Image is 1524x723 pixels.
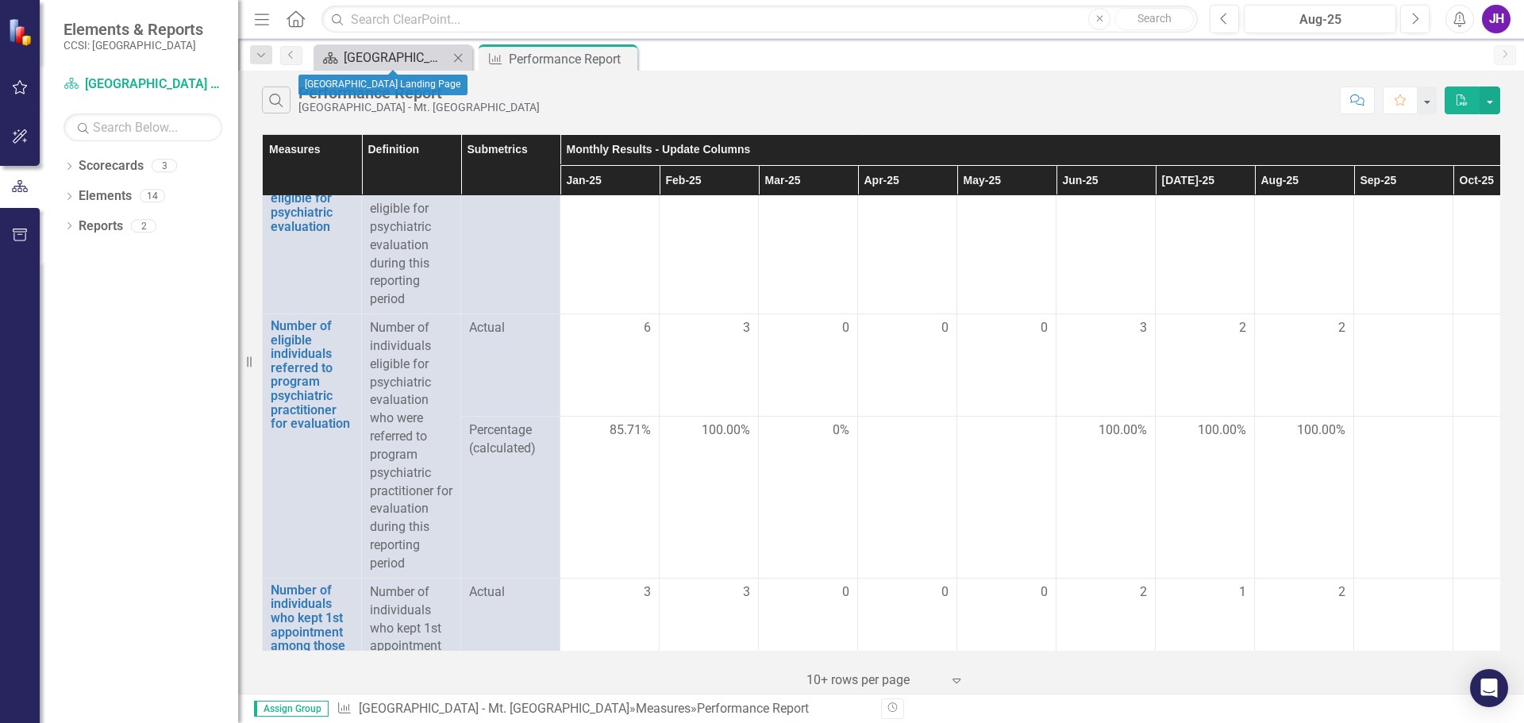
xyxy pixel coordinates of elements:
td: Double-Click to Edit [858,578,957,694]
a: Elements [79,187,132,206]
a: Number of individuals eligible for psychiatric evaluation [271,163,353,233]
td: Double-Click to Edit Right Click for Context Menu [263,159,362,314]
td: Double-Click to Edit [858,314,957,417]
span: Search [1137,12,1172,25]
td: Double-Click to Edit [560,159,660,314]
div: 2 [131,219,156,233]
a: Reports [79,217,123,236]
img: ClearPoint Strategy [8,17,36,45]
td: Double-Click to Edit [1056,314,1156,417]
button: Search [1114,8,1194,30]
button: JH [1482,5,1511,33]
span: 0 [1041,583,1048,602]
a: [GEOGRAPHIC_DATA] - Mt. [GEOGRAPHIC_DATA] [63,75,222,94]
span: 6 [644,319,651,337]
div: [GEOGRAPHIC_DATA] - Mt. [GEOGRAPHIC_DATA] [298,102,540,113]
button: Aug-25 [1244,5,1396,33]
span: 100.00% [1297,421,1345,440]
span: Percentage (calculated) [469,421,552,458]
td: Double-Click to Edit [1255,314,1354,417]
span: 2 [1239,319,1246,337]
td: Double-Click to Edit [1156,159,1255,314]
span: 0 [941,319,949,337]
td: Double-Click to Edit [759,159,858,314]
td: Double-Click to Edit [759,578,858,694]
td: Double-Click to Edit [1156,314,1255,417]
div: » » [337,700,869,718]
td: Double-Click to Edit [1354,159,1453,314]
span: 3 [644,583,651,602]
td: Double-Click to Edit [560,578,660,694]
a: [GEOGRAPHIC_DATA] - Mt. [GEOGRAPHIC_DATA] [359,701,629,716]
td: Double-Click to Edit [1255,578,1354,694]
input: Search Below... [63,113,222,141]
span: Assign Group [254,701,329,717]
td: Double-Click to Edit [660,159,759,314]
div: [GEOGRAPHIC_DATA] Landing Page [344,48,448,67]
span: Actual [469,583,552,602]
td: Double-Click to Edit [1056,159,1156,314]
span: 2 [1338,319,1345,337]
td: Double-Click to Edit [1255,159,1354,314]
span: 100.00% [1099,421,1147,440]
div: 14 [140,190,165,203]
span: 3 [1140,319,1147,337]
p: Number of individuals eligible for psychiatric evaluation during this reporting period [370,163,452,309]
td: Double-Click to Edit [560,314,660,417]
p: Number of individuals eligible for psychiatric evaluation who were referred to program psychiatri... [370,319,452,573]
td: Double-Click to Edit [858,159,957,314]
span: 100.00% [1198,421,1246,440]
span: 3 [743,583,750,602]
a: Measures [636,701,691,716]
input: Search ClearPoint... [321,6,1198,33]
div: Aug-25 [1249,10,1391,29]
td: Double-Click to Edit [957,578,1056,694]
span: 100.00% [702,421,750,440]
td: Double-Click to Edit [1156,578,1255,694]
span: 2 [1338,583,1345,602]
span: Elements & Reports [63,20,203,39]
span: 1 [1239,583,1246,602]
small: CCSI: [GEOGRAPHIC_DATA] [63,39,203,52]
td: Double-Click to Edit [1354,314,1453,417]
span: 3 [743,319,750,337]
div: Open Intercom Messenger [1470,669,1508,707]
td: Double-Click to Edit [1056,578,1156,694]
td: Double-Click to Edit [957,314,1056,417]
span: 85.71% [610,421,651,440]
span: Actual [469,319,552,337]
div: Performance Report [509,49,633,69]
td: Double-Click to Edit [660,578,759,694]
a: Number of individuals who kept 1st appointment among those referred [271,583,353,667]
span: 0 [1041,319,1048,337]
td: Double-Click to Edit [957,159,1056,314]
span: 0 [941,583,949,602]
a: Number of eligible individuals referred to program psychiatric practitioner for evaluation [271,319,353,431]
div: Performance Report [697,701,809,716]
td: Double-Click to Edit [1354,578,1453,694]
span: 0 [842,319,849,337]
td: Double-Click to Edit Right Click for Context Menu [263,314,362,579]
span: 0 [842,583,849,602]
a: [GEOGRAPHIC_DATA] Landing Page [317,48,448,67]
div: [GEOGRAPHIC_DATA] Landing Page [298,75,468,95]
td: Double-Click to Edit [759,314,858,417]
div: 3 [152,160,177,173]
span: 0% [833,421,849,440]
a: Scorecards [79,157,144,175]
td: Double-Click to Edit [660,314,759,417]
span: 2 [1140,583,1147,602]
